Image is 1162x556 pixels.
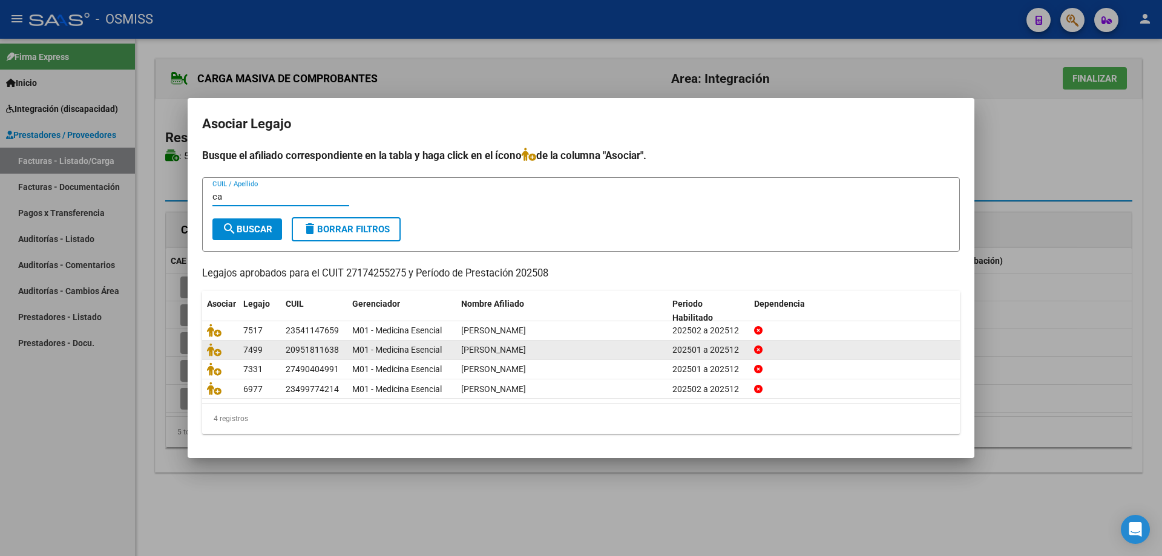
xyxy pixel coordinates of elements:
[672,382,744,396] div: 202502 a 202512
[286,324,339,338] div: 23541147659
[749,291,960,331] datatable-header-cell: Dependencia
[202,291,238,331] datatable-header-cell: Asociar
[461,384,526,394] span: SANCHEZ GUILLERMINA CATALINA
[352,325,442,335] span: M01 - Medicina Esencial
[243,364,263,374] span: 7331
[243,384,263,394] span: 6977
[303,221,317,236] mat-icon: delete
[212,218,282,240] button: Buscar
[303,224,390,235] span: Borrar Filtros
[243,345,263,355] span: 7499
[347,291,456,331] datatable-header-cell: Gerenciador
[672,343,744,357] div: 202501 a 202512
[352,345,442,355] span: M01 - Medicina Esencial
[286,343,339,357] div: 20951811638
[668,291,749,331] datatable-header-cell: Periodo Habilitado
[286,299,304,309] span: CUIL
[672,299,713,322] span: Periodo Habilitado
[202,148,960,163] h4: Busque el afiliado correspondiente en la tabla y haga click en el ícono de la columna "Asociar".
[243,299,270,309] span: Legajo
[461,345,526,355] span: SANCHEZ DAVID DANIEL
[222,221,237,236] mat-icon: search
[754,299,805,309] span: Dependencia
[461,325,526,335] span: GARCIA PALACIOS TOBIAS
[243,325,263,335] span: 7517
[286,382,339,396] div: 23499774214
[461,299,524,309] span: Nombre Afiliado
[672,324,744,338] div: 202502 a 202512
[286,362,339,376] div: 27490404991
[202,266,960,281] p: Legajos aprobados para el CUIT 27174255275 y Período de Prestación 202508
[281,291,347,331] datatable-header-cell: CUIL
[207,299,236,309] span: Asociar
[238,291,281,331] datatable-header-cell: Legajo
[672,362,744,376] div: 202501 a 202512
[352,364,442,374] span: M01 - Medicina Esencial
[1121,515,1150,544] div: Open Intercom Messenger
[456,291,668,331] datatable-header-cell: Nombre Afiliado
[202,404,960,434] div: 4 registros
[222,224,272,235] span: Buscar
[352,384,442,394] span: M01 - Medicina Esencial
[461,364,526,374] span: CAPELLO ZAI LOURDES
[352,299,400,309] span: Gerenciador
[292,217,401,241] button: Borrar Filtros
[202,113,960,136] h2: Asociar Legajo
